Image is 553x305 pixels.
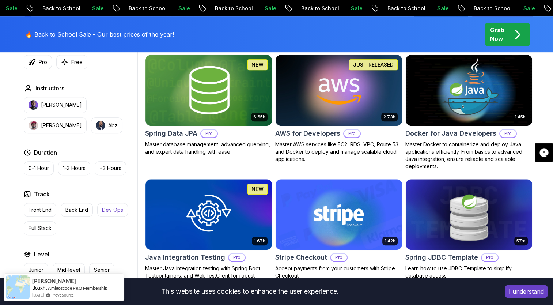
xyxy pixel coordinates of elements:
[24,203,56,217] button: Front End
[94,266,110,274] p: Senior
[253,114,265,120] p: 6.65h
[29,225,52,232] p: Full Stack
[276,179,402,250] img: Stripe Checkout card
[353,61,394,68] p: JUST RELEASED
[275,265,402,279] p: Accept payments from your customers with Stripe Checkout.
[39,59,47,66] p: Pro
[32,292,44,298] span: [DATE]
[145,54,272,155] a: Spring Data JPA card6.65hNEWSpring Data JPAProMaster database management, advanced querying, and ...
[383,114,395,120] p: 2.73h
[24,117,87,133] button: instructor img[PERSON_NAME]
[97,203,128,217] button: Dev Ops
[145,128,197,139] h2: Spring Data JPA
[96,121,105,130] img: instructor img
[145,265,272,287] p: Master Java integration testing with Spring Boot, Testcontainers, and WebTestClient for robust ap...
[159,5,209,12] p: Back to School
[24,161,54,175] button: 0-1 Hour
[6,275,30,299] img: provesource social proof notification image
[275,179,402,280] a: Stripe Checkout card1.42hStripe CheckoutProAccept payments from your customers with Stripe Checkout.
[108,122,118,129] p: Abz
[405,128,496,139] h2: Docker for Java Developers
[405,141,533,170] p: Master Docker to containerize and deploy Java applications efficiently. From basics to advanced J...
[65,206,88,214] p: Back End
[490,26,504,43] p: Grab Now
[245,5,295,12] p: Back to School
[32,285,47,291] span: Bought
[201,130,217,137] p: Pro
[145,179,272,250] img: Java Integration Testing card
[209,5,232,12] p: Sale
[381,5,405,12] p: Sale
[29,206,52,214] p: Front End
[58,161,90,175] button: 1-3 Hours
[405,252,478,263] h2: Spring JDBC Template
[56,55,87,69] button: Free
[24,55,52,69] button: Pro
[145,55,272,126] img: Spring Data JPA card
[25,30,174,39] p: 🔥 Back to School Sale - Our best prices of the year!
[516,238,526,244] p: 57m
[41,122,82,129] p: [PERSON_NAME]
[51,292,74,298] a: ProveSource
[102,206,123,214] p: Dev Ops
[500,130,516,137] p: Pro
[332,5,381,12] p: Back to School
[32,278,76,284] span: [PERSON_NAME]
[53,263,85,277] button: Mid-level
[34,250,49,259] h2: Level
[467,5,491,12] p: Sale
[29,121,38,130] img: instructor img
[515,114,526,120] p: 1.45h
[34,190,50,199] h2: Track
[251,185,264,193] p: NEW
[24,97,87,113] button: instructor img[PERSON_NAME]
[145,141,272,155] p: Master database management, advanced querying, and expert data handling with ease
[145,179,272,287] a: Java Integration Testing card1.67hNEWJava Integration TestingProMaster Java integration testing w...
[95,161,126,175] button: +3 Hours
[275,252,327,263] h2: Stripe Checkout
[29,266,43,274] p: Junior
[385,238,395,244] p: 1.42h
[29,100,38,110] img: instructor img
[5,283,494,300] div: This website uses cookies to enhance the user experience.
[34,148,57,157] h2: Duration
[35,84,64,93] h2: Instructors
[29,165,49,172] p: 0-1 Hour
[41,101,82,109] p: [PERSON_NAME]
[418,5,467,12] p: Back to School
[145,252,225,263] h2: Java Integration Testing
[89,263,114,277] button: Senior
[276,55,402,126] img: AWS for Developers card
[405,265,533,279] p: Learn how to use JDBC Template to simplify database access.
[48,285,107,291] a: Amigoscode PRO Membership
[275,128,340,139] h2: AWS for Developers
[275,141,402,163] p: Master AWS services like EC2, RDS, VPC, Route 53, and Docker to deploy and manage scalable cloud ...
[406,55,532,126] img: Docker for Java Developers card
[331,254,347,261] p: Pro
[36,5,60,12] p: Sale
[406,179,532,250] img: Spring JDBC Template card
[275,54,402,163] a: AWS for Developers card2.73hJUST RELEASEDAWS for DevelopersProMaster AWS services like EC2, RDS, ...
[482,254,498,261] p: Pro
[63,165,86,172] p: 1-3 Hours
[61,203,93,217] button: Back End
[405,179,533,280] a: Spring JDBC Template card57mSpring JDBC TemplateProLearn how to use JDBC Template to simplify dat...
[99,165,121,172] p: +3 Hours
[71,59,83,66] p: Free
[24,221,56,235] button: Full Stack
[344,130,360,137] p: Pro
[295,5,318,12] p: Sale
[57,266,80,274] p: Mid-level
[229,254,245,261] p: Pro
[254,238,265,244] p: 1.67h
[122,5,146,12] p: Sale
[91,117,122,133] button: instructor imgAbz
[405,54,533,170] a: Docker for Java Developers card1.45hDocker for Java DevelopersProMaster Docker to containerize an...
[24,263,48,277] button: Junior
[251,61,264,68] p: NEW
[73,5,122,12] p: Back to School
[505,285,548,298] button: Accept cookies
